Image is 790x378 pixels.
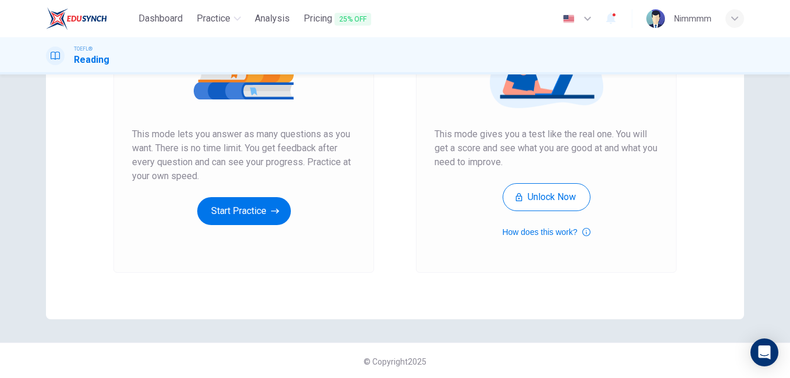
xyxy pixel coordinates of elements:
[255,12,290,26] span: Analysis
[74,45,92,53] span: TOEFL®
[132,127,355,183] span: This mode lets you answer as many questions as you want. There is no time limit. You get feedback...
[192,8,245,29] button: Practice
[750,338,778,366] div: Open Intercom Messenger
[299,8,376,30] button: Pricing25% OFF
[435,127,658,169] span: This mode gives you a test like the real one. You will get a score and see what you are good at a...
[197,197,291,225] button: Start Practice
[674,12,711,26] div: Nimmmm
[250,8,294,30] a: Analysis
[46,7,134,30] a: EduSynch logo
[503,183,590,211] button: Unlock Now
[304,12,371,26] span: Pricing
[561,15,576,23] img: en
[134,8,187,30] a: Dashboard
[138,12,183,26] span: Dashboard
[197,12,230,26] span: Practice
[502,225,590,239] button: How does this work?
[134,8,187,29] button: Dashboard
[46,7,107,30] img: EduSynch logo
[74,53,109,67] h1: Reading
[250,8,294,29] button: Analysis
[364,357,426,366] span: © Copyright 2025
[334,13,371,26] span: 25% OFF
[646,9,665,28] img: Profile picture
